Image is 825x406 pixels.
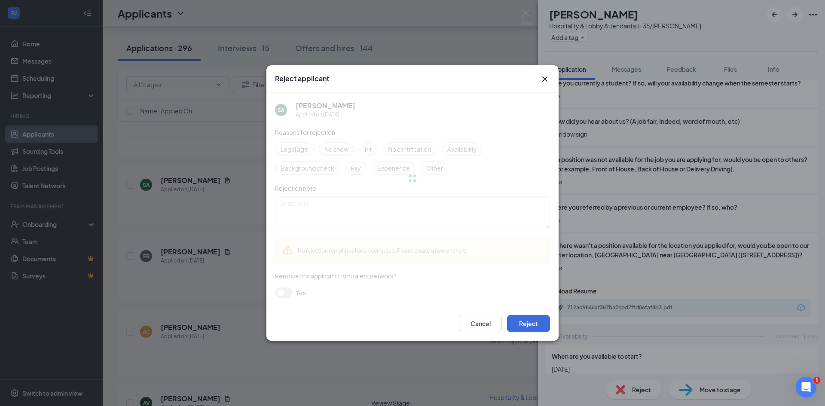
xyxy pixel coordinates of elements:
[507,315,550,332] button: Reject
[275,74,329,83] h3: Reject applicant
[813,377,820,384] span: 1
[540,74,550,84] button: Close
[796,377,816,397] iframe: Intercom live chat
[540,74,550,84] svg: Cross
[459,315,502,332] button: Cancel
